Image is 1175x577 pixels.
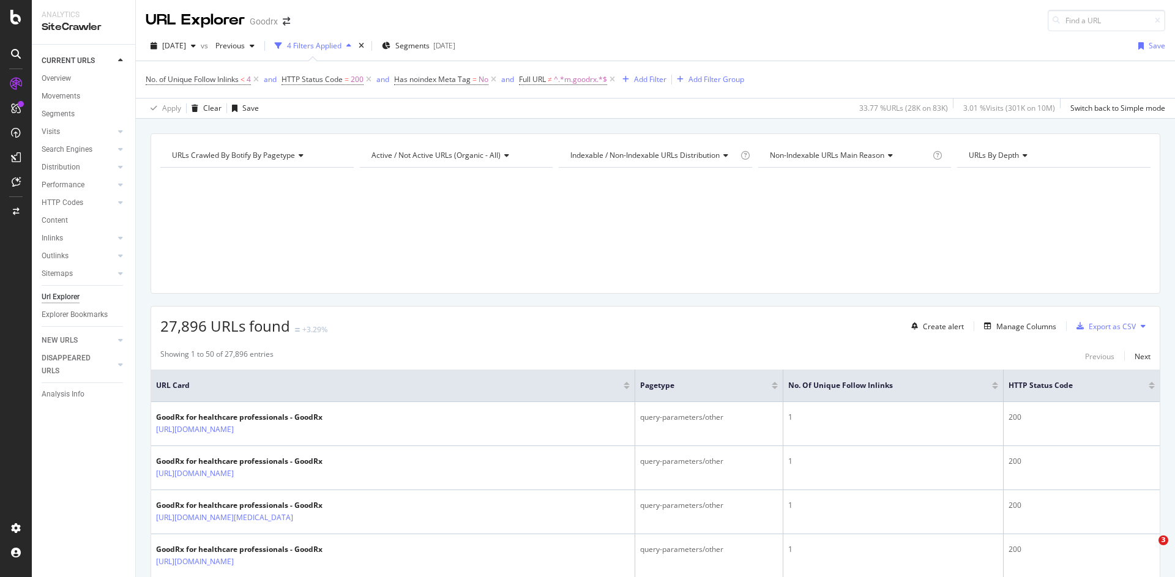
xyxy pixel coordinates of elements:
[501,74,514,84] div: and
[42,232,63,245] div: Inlinks
[156,380,621,391] span: URL Card
[472,74,477,84] span: =
[146,36,201,56] button: [DATE]
[42,334,78,347] div: NEW URLS
[640,544,778,555] div: query-parameters/other
[770,150,884,160] span: Non-Indexable URLs Main Reason
[42,179,114,192] a: Performance
[42,388,84,401] div: Analysis Info
[42,72,71,85] div: Overview
[211,36,259,56] button: Previous
[42,54,95,67] div: CURRENT URLS
[996,321,1056,332] div: Manage Columns
[227,99,259,118] button: Save
[1048,10,1165,31] input: Find a URL
[42,196,83,209] div: HTTP Codes
[966,146,1140,165] h4: URLs by Depth
[1135,349,1151,363] button: Next
[1009,544,1155,555] div: 200
[788,456,999,467] div: 1
[788,380,974,391] span: No. of Unique Follow Inlinks
[501,73,514,85] button: and
[156,556,234,568] a: [URL][DOMAIN_NAME]
[1135,351,1151,362] div: Next
[640,380,753,391] span: pagetype
[162,40,186,51] span: 2025 Aug. 22nd
[264,73,277,85] button: and
[788,500,999,511] div: 1
[634,74,666,84] div: Add Filter
[42,125,114,138] a: Visits
[156,467,234,480] a: [URL][DOMAIN_NAME]
[1089,321,1136,332] div: Export as CSV
[923,321,964,332] div: Create alert
[146,74,239,84] span: No. of Unique Follow Inlinks
[42,250,69,262] div: Outlinks
[1065,99,1165,118] button: Switch back to Simple mode
[42,334,114,347] a: NEW URLS
[42,196,114,209] a: HTTP Codes
[302,324,327,335] div: +3.29%
[42,20,125,34] div: SiteCrawler
[156,423,234,436] a: [URL][DOMAIN_NAME]
[1085,351,1114,362] div: Previous
[969,150,1019,160] span: URLs by Depth
[201,40,211,51] span: vs
[570,150,720,160] span: Indexable / Non-Indexable URLs distribution
[42,232,114,245] a: Inlinks
[250,15,278,28] div: Goodrx
[42,161,80,174] div: Distribution
[42,267,114,280] a: Sitemaps
[356,40,367,52] div: times
[42,352,114,378] a: DISAPPEARED URLS
[247,71,251,88] span: 4
[640,500,778,511] div: query-parameters/other
[42,108,75,121] div: Segments
[906,316,964,336] button: Create alert
[1133,36,1165,56] button: Save
[376,73,389,85] button: and
[42,267,73,280] div: Sitemaps
[187,99,222,118] button: Clear
[1149,40,1165,51] div: Save
[42,161,114,174] a: Distribution
[242,103,259,113] div: Save
[1070,103,1165,113] div: Switch back to Simple mode
[1158,535,1168,545] span: 3
[617,72,666,87] button: Add Filter
[369,146,542,165] h4: Active / Not Active URLs
[42,143,92,156] div: Search Engines
[377,36,460,56] button: Segments[DATE]
[42,352,103,378] div: DISAPPEARED URLS
[264,74,277,84] div: and
[203,103,222,113] div: Clear
[42,179,84,192] div: Performance
[42,108,127,121] a: Segments
[42,250,114,262] a: Outlinks
[42,72,127,85] a: Overview
[930,458,1175,544] iframe: Intercom notifications message
[287,40,341,51] div: 4 Filters Applied
[672,72,744,87] button: Add Filter Group
[640,456,778,467] div: query-parameters/other
[42,10,125,20] div: Analytics
[162,103,181,113] div: Apply
[395,40,430,51] span: Segments
[1009,380,1130,391] span: HTTP Status Code
[548,74,552,84] span: ≠
[42,214,127,227] a: Content
[42,388,127,401] a: Analysis Info
[433,40,455,51] div: [DATE]
[554,71,607,88] span: ^.*m.goodrx.*$
[42,143,114,156] a: Search Engines
[160,349,274,363] div: Showing 1 to 50 of 27,896 entries
[156,456,323,467] div: GoodRx for healthcare professionals - GoodRx
[42,308,108,321] div: Explorer Bookmarks
[172,150,295,160] span: URLs Crawled By Botify By pagetype
[211,40,245,51] span: Previous
[394,74,471,84] span: Has noindex Meta Tag
[283,17,290,26] div: arrow-right-arrow-left
[42,308,127,321] a: Explorer Bookmarks
[42,54,114,67] a: CURRENT URLS
[1009,456,1155,467] div: 200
